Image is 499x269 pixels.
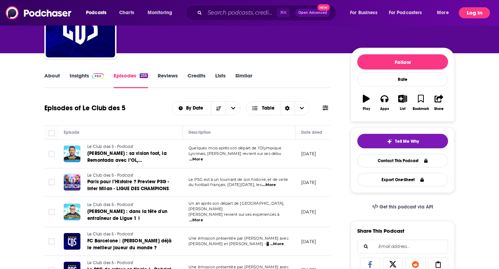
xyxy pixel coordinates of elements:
button: open menu [172,106,211,111]
a: Credits [187,72,205,88]
p: [DATE] [301,179,316,185]
button: open menu [143,7,181,18]
button: Choose View [246,101,309,115]
a: Le Club des 5 - Podcast [87,173,177,179]
span: ...More [262,182,276,188]
span: Le Club des 5 - Podcast [87,260,133,265]
input: Email address... [363,240,442,253]
div: Search podcasts, credits, & more... [192,5,343,21]
a: About [44,72,60,88]
a: Paris pour l’Histoire ? Preview PSG - Inter Milan - LIGUE DES CHAMPIONS [87,178,177,192]
button: List [394,90,412,115]
span: [PERSON_NAME] revient sur ses expériences à [189,212,279,217]
span: Le Club des 5 - Podcast [87,173,133,178]
span: By Date [186,106,205,111]
span: Le Club des 5 - Podcast [87,144,133,149]
div: List [400,107,405,111]
p: [DATE] [301,151,316,157]
span: Paris pour l’Histoire ? Preview PSG - Inter Milan - LIGUE DES CHAMPIONS [87,179,169,192]
button: tell me why sparkleTell Me Why [357,134,448,148]
span: Le Club des 5 - Podcast [87,232,133,236]
a: Episodes255 [114,72,148,88]
span: Open Advanced [298,11,327,15]
div: Search followers [357,240,448,253]
img: Podchaser Pro [92,73,104,79]
img: tell me why sparkle [387,139,392,144]
a: [PERSON_NAME] : sa vision foot, la Remontada avec l’OL, [PERSON_NAME], Lacazette. [87,150,177,164]
button: open menu [345,7,386,18]
a: Charts [115,7,138,18]
button: open menu [81,7,115,18]
button: Log In [459,7,490,18]
span: Toggle select row [49,151,55,157]
button: Open AdvancedNew [295,9,330,17]
span: Toggle select row [49,238,55,244]
div: Description [189,128,211,137]
div: Bookmark [413,107,429,111]
span: Lyonnais, [PERSON_NAME] revient sur ses débu [189,151,281,156]
span: For Business [350,8,377,18]
h2: Choose List sort [172,101,241,115]
span: [PERSON_NAME] : dans la tête d'un entraîneur de Ligue 1 ! [87,208,168,221]
span: du football français. [DATE][DATE], les [189,182,262,187]
div: Play [363,107,370,111]
span: ...More [270,241,284,247]
div: Sort Direction [280,102,295,115]
img: Podchaser - Follow, Share and Rate Podcasts [6,6,72,19]
button: Sort Direction [211,102,226,115]
button: Follow [357,54,448,69]
span: More [437,8,449,18]
p: [DATE] [301,239,316,244]
span: Monitoring [148,8,172,18]
a: Similar [235,72,252,88]
a: Get this podcast via API [367,198,439,215]
div: Apps [380,107,389,111]
div: Episode [64,128,79,137]
a: Contact This Podcast [357,154,448,167]
div: 255 [140,73,148,78]
div: Rate [357,72,448,86]
a: FC Barcelone : [PERSON_NAME] déjà le meilleur joueur du monde ? [87,238,177,251]
input: Search podcasts, credits, & more... [205,7,277,18]
a: InsightsPodchaser Pro [70,72,104,88]
span: Une émission présentée par [PERSON_NAME] avec [189,236,289,241]
span: [PERSON_NAME] et [PERSON_NAME] 📲 [189,241,269,246]
span: New [317,4,330,11]
button: open menu [432,7,457,18]
span: Podcasts [86,8,106,18]
span: Table [262,106,274,111]
h1: Episodes of Le Club des 5 [44,104,125,112]
span: For Podcasters [389,8,422,18]
button: Apps [375,90,393,115]
button: Share [430,90,448,115]
div: Share [434,107,444,111]
span: [PERSON_NAME] : sa vision foot, la Remontada avec l’OL, [PERSON_NAME], Lacazette. [87,150,167,170]
a: Le Club des 5 - Podcast [87,260,177,266]
a: Lists [215,72,226,88]
span: Quelques mois après son départ de l'Olympique [189,146,281,150]
span: Un an après son départ de [GEOGRAPHIC_DATA], [PERSON_NAME] [189,201,284,211]
a: Le Club des 5 - Podcast [87,231,177,238]
span: ...More [189,157,203,162]
button: open menu [384,7,432,18]
a: Le Club des 5 - Podcast [87,202,177,208]
a: Le Club des 5 - Podcast [87,144,177,150]
span: FC Barcelone : [PERSON_NAME] déjà le meilleur joueur du monde ? [87,238,172,251]
button: Play [357,90,375,115]
span: Toggle select row [49,209,55,215]
span: Charts [119,8,134,18]
span: Le Club des 5 - Podcast [87,202,133,207]
span: Tell Me Why [395,139,419,144]
a: [PERSON_NAME] : dans la tête d'un entraîneur de Ligue 1 ! [87,208,177,222]
a: Reviews [158,72,178,88]
span: ⌘ K [277,8,290,17]
h3: Share This Podcast [357,228,404,234]
button: Bookmark [412,90,430,115]
button: Export One-Sheet [357,173,448,186]
span: Le PSG est à un tournant de son histoire, et de celle [189,177,288,182]
span: Get this podcast via API [379,204,433,210]
p: [DATE] [301,209,316,215]
button: open menu [226,102,240,115]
